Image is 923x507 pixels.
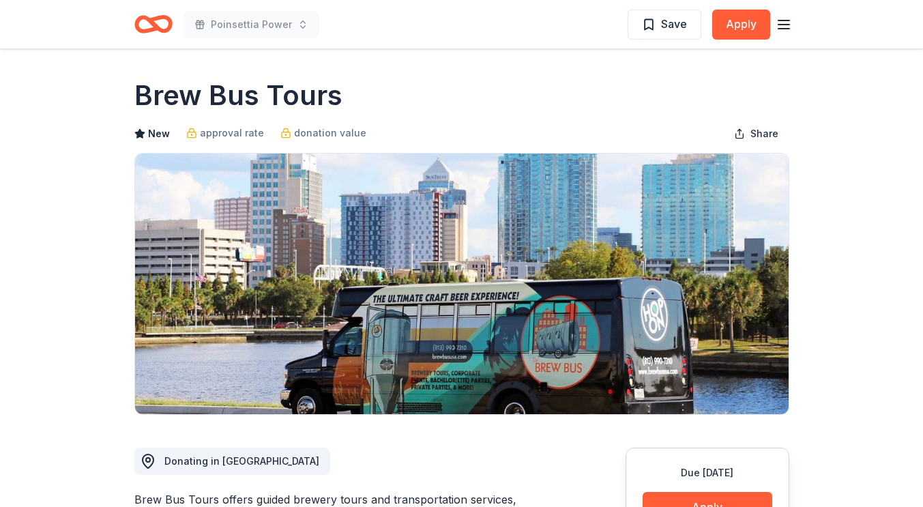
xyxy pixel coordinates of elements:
[186,125,264,141] a: approval rate
[712,10,770,40] button: Apply
[134,76,342,115] h1: Brew Bus Tours
[643,465,772,481] div: Due [DATE]
[184,11,319,38] button: Poinsettia Power
[148,126,170,142] span: New
[661,15,687,33] span: Save
[628,10,701,40] button: Save
[135,154,789,414] img: Image for Brew Bus Tours
[134,8,173,40] a: Home
[280,125,366,141] a: donation value
[211,16,292,33] span: Poinsettia Power
[723,120,789,147] button: Share
[294,125,366,141] span: donation value
[200,125,264,141] span: approval rate
[164,455,319,467] span: Donating in [GEOGRAPHIC_DATA]
[750,126,778,142] span: Share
